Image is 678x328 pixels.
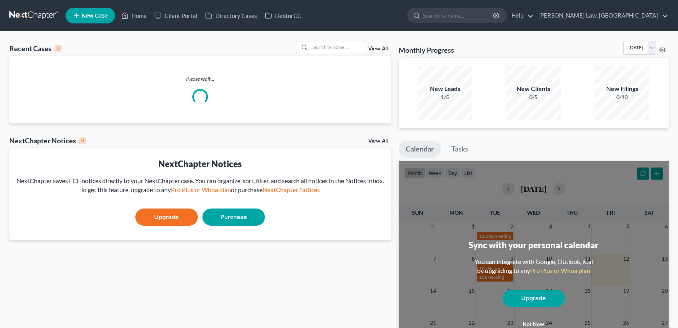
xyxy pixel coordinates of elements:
[399,45,454,55] h3: Monthly Progress
[595,93,650,101] div: 0/10
[595,84,650,93] div: New Filings
[368,46,388,52] a: View All
[534,9,668,23] a: [PERSON_NAME] Law, [GEOGRAPHIC_DATA]
[530,267,590,274] a: Pro Plus or Whoa plan
[469,239,598,251] div: Sync with your personal calendar
[151,9,201,23] a: Client Portal
[9,44,62,53] div: Recent Cases
[471,257,596,275] div: You can integrate with Google, Outlook, iCal by upgrading to any
[506,93,561,101] div: 0/5
[399,141,441,158] a: Calendar
[263,186,320,193] a: NextChapter Notices
[201,9,261,23] a: Directory Cases
[16,176,385,194] div: NextChapter saves ECF notices directly to your NextChapter case. You can organize, sort, filter, ...
[506,84,561,93] div: New Clients
[368,138,388,144] a: View All
[508,9,534,23] a: Help
[171,186,231,193] a: Pro Plus or Whoa plan
[423,8,494,23] input: Search by name...
[79,137,86,144] div: 0
[117,9,151,23] a: Home
[310,41,365,53] input: Search by name...
[418,93,472,101] div: 1/5
[55,45,62,52] div: 0
[502,290,565,307] a: Upgrade
[9,75,391,83] p: Please wait...
[202,209,265,226] a: Purchase
[16,158,385,170] div: NextChapter Notices
[418,84,472,93] div: New Leads
[135,209,198,226] a: Upgrade
[82,13,108,19] span: New Case
[261,9,305,23] a: DebtorCC
[444,141,475,158] a: Tasks
[9,136,86,145] div: NextChapter Notices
